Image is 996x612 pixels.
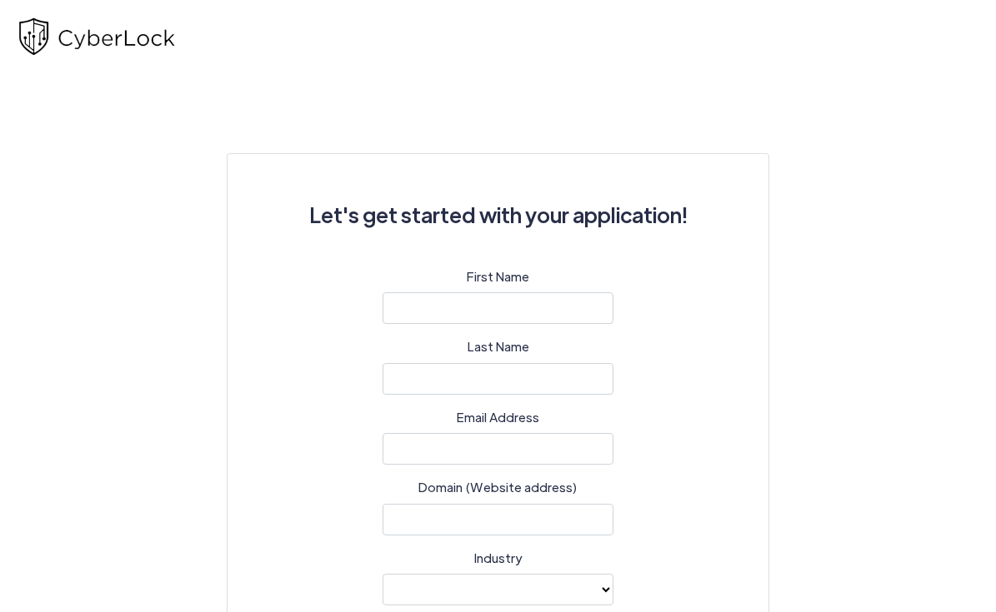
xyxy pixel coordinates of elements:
[474,549,522,568] label: Industry
[467,267,529,286] label: First Name
[268,194,728,236] h3: Let's get started with your application!
[457,408,539,427] label: Email Address
[418,478,578,497] label: Domain (Website address)
[468,337,529,356] label: Last Name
